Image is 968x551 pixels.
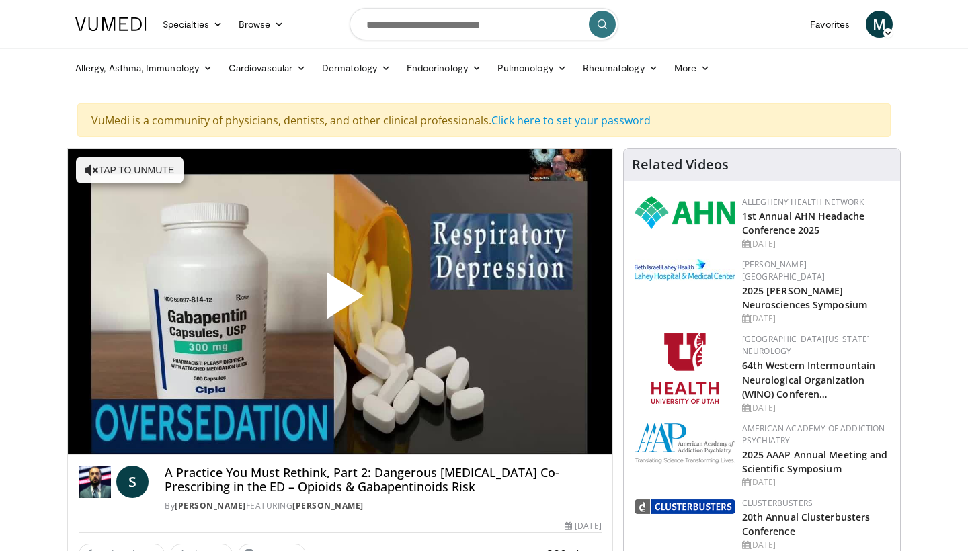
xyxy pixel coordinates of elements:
[651,333,719,404] img: f6362829-b0a3-407d-a044-59546adfd345.png.150x105_q85_autocrop_double_scale_upscale_version-0.2.png
[742,476,889,489] div: [DATE]
[491,113,651,128] a: Click here to set your password
[742,238,889,250] div: [DATE]
[635,259,735,281] img: e7977282-282c-4444-820d-7cc2733560fd.jpg.150x105_q85_autocrop_double_scale_upscale_version-0.2.jpg
[742,497,813,509] a: Clusterbusters
[742,402,889,414] div: [DATE]
[742,333,871,357] a: [GEOGRAPHIC_DATA][US_STATE] Neurology
[635,196,735,229] img: 628ffacf-ddeb-4409-8647-b4d1102df243.png.150x105_q85_autocrop_double_scale_upscale_version-0.2.png
[67,54,220,81] a: Allergy, Asthma, Immunology
[165,466,601,495] h4: A Practice You Must Rethink, Part 2: Dangerous [MEDICAL_DATA] Co-Prescribing in the ED – Opioids ...
[292,500,364,511] a: [PERSON_NAME]
[742,210,864,237] a: 1st Annual AHN Headache Conference 2025
[635,423,735,464] img: f7c290de-70ae-47e0-9ae1-04035161c232.png.150x105_q85_autocrop_double_scale_upscale_version-0.2.png
[220,54,314,81] a: Cardiovascular
[666,54,718,81] a: More
[76,157,184,183] button: Tap to unmute
[165,500,601,512] div: By FEATURING
[68,149,612,455] video-js: Video Player
[489,54,575,81] a: Pulmonology
[575,54,666,81] a: Rheumatology
[155,11,231,38] a: Specialties
[742,312,889,325] div: [DATE]
[742,196,864,208] a: Allegheny Health Network
[742,259,825,282] a: [PERSON_NAME][GEOGRAPHIC_DATA]
[866,11,893,38] a: M
[231,11,292,38] a: Browse
[79,466,111,498] img: Dr. Sergey Motov
[632,157,729,173] h4: Related Videos
[314,54,399,81] a: Dermatology
[802,11,858,38] a: Favorites
[565,520,601,532] div: [DATE]
[175,500,246,511] a: [PERSON_NAME]
[77,103,891,137] div: VuMedi is a community of physicians, dentists, and other clinical professionals.
[116,466,149,498] a: S
[399,54,489,81] a: Endocrinology
[742,448,888,475] a: 2025 AAAP Annual Meeting and Scientific Symposium
[635,499,735,514] img: d3be30b6-fe2b-4f13-a5b4-eba975d75fdd.png.150x105_q85_autocrop_double_scale_upscale_version-0.2.png
[350,8,618,40] input: Search topics, interventions
[742,539,889,551] div: [DATE]
[742,284,867,311] a: 2025 [PERSON_NAME] Neurosciences Symposium
[75,17,147,31] img: VuMedi Logo
[219,235,461,367] button: Play Video
[742,423,885,446] a: American Academy of Addiction Psychiatry
[742,511,871,538] a: 20th Annual Clusterbusters Conference
[742,359,876,400] a: 64th Western Intermountain Neurological Organization (WINO) Conferen…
